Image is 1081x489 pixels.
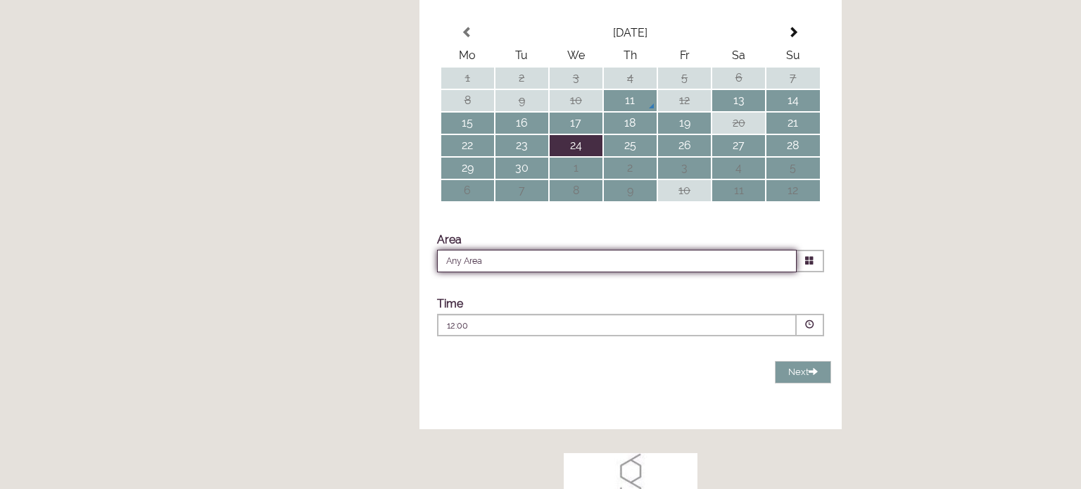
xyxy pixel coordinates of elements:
[658,135,711,156] td: 26
[658,113,711,134] td: 19
[604,158,657,179] td: 2
[447,319,702,332] p: 12:00
[495,45,548,66] th: Tu
[495,68,548,89] td: 2
[441,113,494,134] td: 15
[550,180,602,201] td: 8
[788,367,818,377] span: Next
[550,90,602,111] td: 10
[712,68,765,89] td: 6
[462,27,473,38] span: Previous Month
[712,135,765,156] td: 27
[766,158,819,179] td: 5
[550,135,602,156] td: 24
[550,68,602,89] td: 3
[441,158,494,179] td: 29
[712,180,765,201] td: 11
[495,135,548,156] td: 23
[441,135,494,156] td: 22
[712,90,765,111] td: 13
[788,27,799,38] span: Next Month
[604,113,657,134] td: 18
[766,113,819,134] td: 21
[441,45,494,66] th: Mo
[604,180,657,201] td: 9
[437,297,463,310] label: Time
[437,233,462,246] label: Area
[658,68,711,89] td: 5
[712,113,765,134] td: 20
[658,180,711,201] td: 10
[550,45,602,66] th: We
[604,135,657,156] td: 25
[766,68,819,89] td: 7
[604,68,657,89] td: 4
[658,158,711,179] td: 3
[766,90,819,111] td: 14
[550,158,602,179] td: 1
[495,180,548,201] td: 7
[495,90,548,111] td: 9
[766,45,819,66] th: Su
[658,45,711,66] th: Fr
[550,113,602,134] td: 17
[766,180,819,201] td: 12
[495,23,766,44] th: Select Month
[441,90,494,111] td: 8
[441,180,494,201] td: 6
[495,113,548,134] td: 16
[658,90,711,111] td: 12
[495,158,548,179] td: 30
[712,158,765,179] td: 4
[604,45,657,66] th: Th
[775,361,831,384] button: Next
[441,68,494,89] td: 1
[712,45,765,66] th: Sa
[604,90,657,111] td: 11
[766,135,819,156] td: 28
